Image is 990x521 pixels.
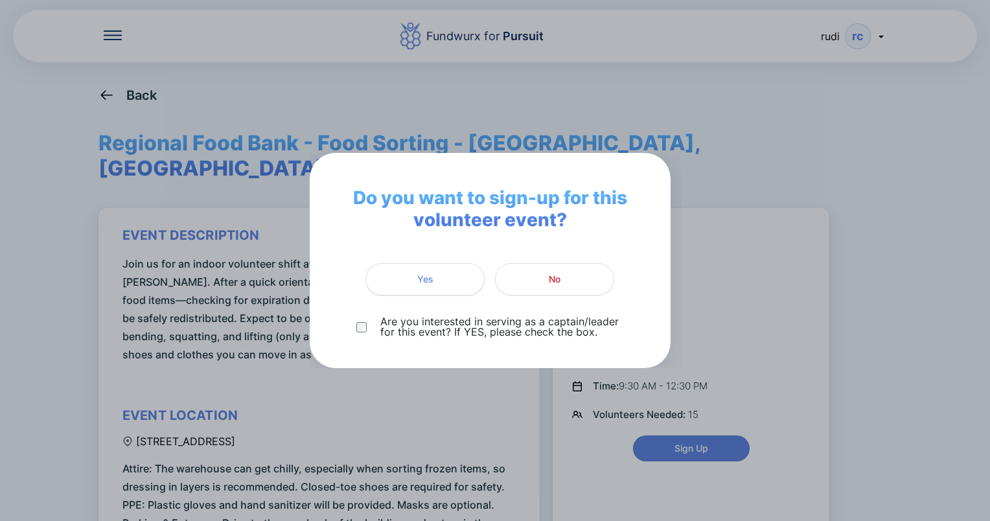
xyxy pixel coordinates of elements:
p: Are you interested in serving as a captain/leader for this event? If YES, please check the box. [380,316,623,337]
button: Yes [365,263,485,295]
span: Do you want to sign-up for this volunteer event? [330,187,650,231]
button: No [495,263,614,295]
span: No [549,273,560,286]
span: Yes [417,273,433,286]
